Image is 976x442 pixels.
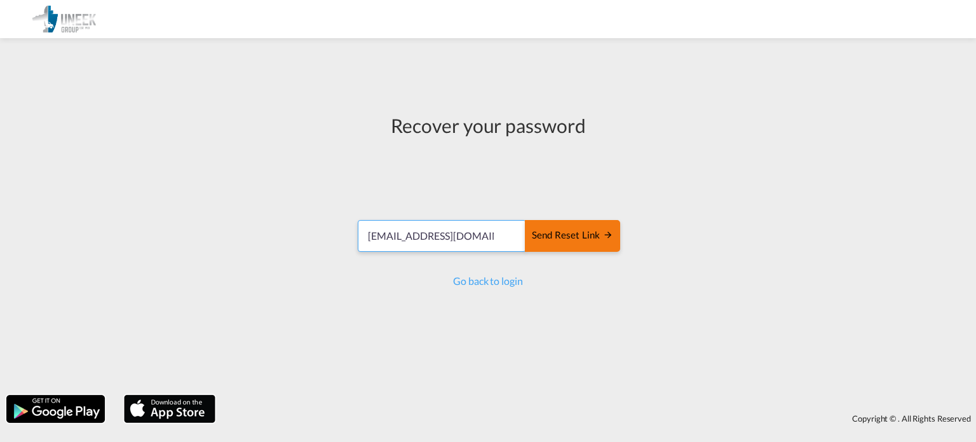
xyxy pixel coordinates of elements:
[19,5,105,34] img: d96120a0acfa11edb9087d597448d221.png
[391,151,585,201] iframe: reCAPTCHA
[603,230,613,240] md-icon: icon-arrow-right
[525,220,620,252] button: SEND RESET LINK
[222,408,976,429] div: Copyright © . All Rights Reserved
[123,394,217,424] img: apple.png
[358,220,526,252] input: Email
[453,275,522,287] a: Go back to login
[5,394,106,424] img: google.png
[532,228,613,243] div: Send reset link
[356,112,620,139] div: Recover your password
